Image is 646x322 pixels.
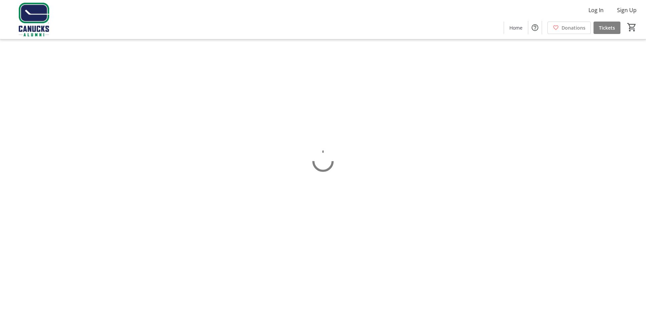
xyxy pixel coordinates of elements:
[612,5,642,15] button: Sign Up
[599,24,615,31] span: Tickets
[617,6,637,14] span: Sign Up
[588,6,604,14] span: Log In
[547,22,591,34] a: Donations
[504,22,528,34] a: Home
[4,3,64,36] img: Vancouver Canucks Alumni Foundation's Logo
[528,21,542,34] button: Help
[562,24,585,31] span: Donations
[583,5,609,15] button: Log In
[626,21,638,33] button: Cart
[594,22,620,34] a: Tickets
[509,24,523,31] span: Home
